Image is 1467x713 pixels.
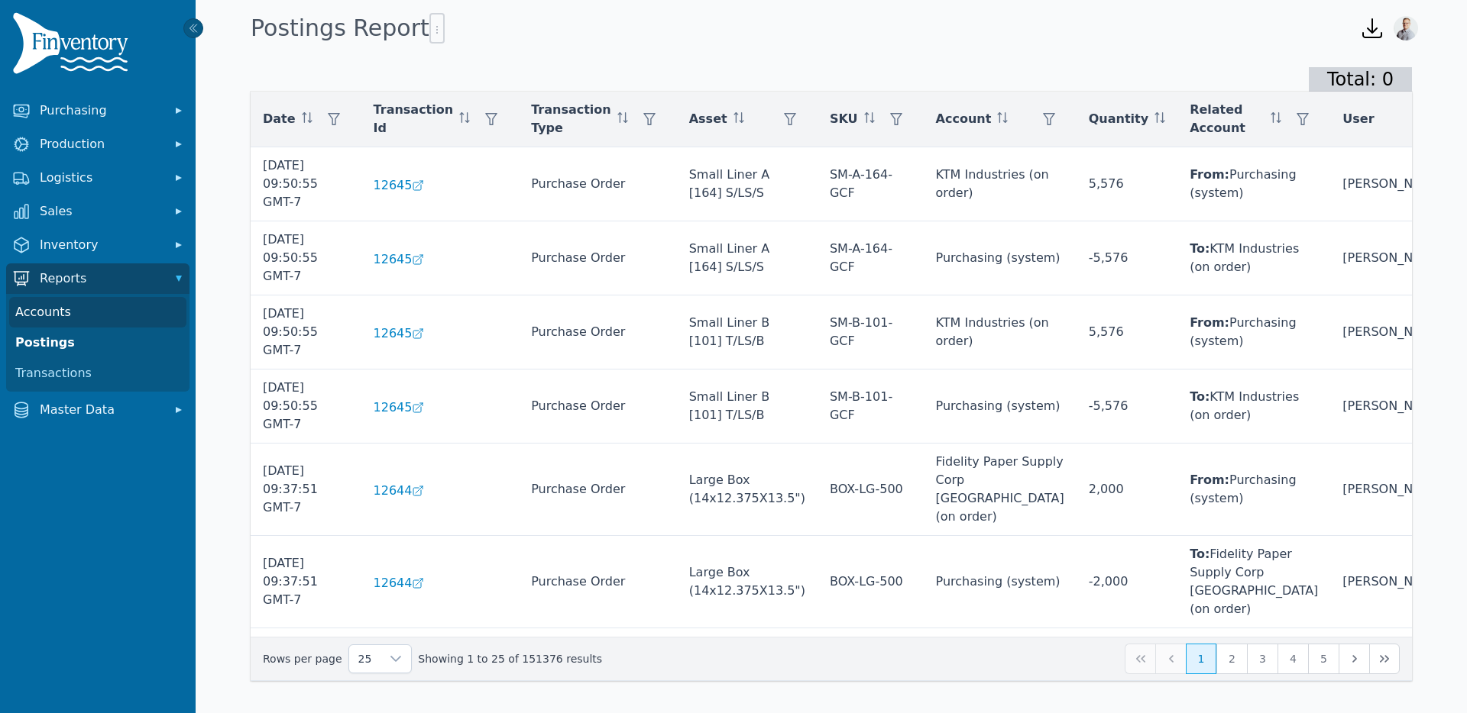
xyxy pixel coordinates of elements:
[251,295,361,369] td: [DATE] 09:50:55 GMT-7
[40,169,162,187] span: Logistics
[1339,644,1369,674] button: Next Page
[12,12,134,80] img: Finventory
[1190,473,1229,487] span: From:
[1190,167,1229,182] span: From:
[677,295,818,369] td: Small Liner B [101] T/LS/B
[1089,110,1148,128] span: Quantity
[924,295,1077,369] td: KTM Industries (on order)
[6,230,189,260] button: Inventory
[251,536,361,628] td: [DATE] 09:37:51 GMT-7
[1278,644,1308,674] button: Page 4
[924,369,1077,444] td: Purchasing (system)
[1077,221,1177,295] td: -5,576
[818,444,924,536] td: BOX-LG-500
[1190,101,1265,137] span: Related Account
[1077,147,1177,221] td: 5,576
[251,444,361,536] td: [DATE] 09:37:51 GMT-7
[251,13,445,44] h1: Postings Report
[263,110,296,128] span: Date
[1330,221,1456,295] td: [PERSON_NAME]
[1369,644,1400,674] button: Last Page
[1308,644,1339,674] button: Page 5
[374,176,413,195] span: 12645
[374,101,454,137] span: Transaction Id
[924,221,1077,295] td: Purchasing (system)
[374,324,413,343] span: 12645
[40,102,162,120] span: Purchasing
[40,202,162,221] span: Sales
[40,401,162,419] span: Master Data
[1190,389,1210,404] span: To:
[1177,369,1330,444] td: KTM Industries (on order)
[1342,110,1374,128] span: User
[1077,444,1177,536] td: 2,000
[818,536,924,628] td: BOX-LG-500
[1330,444,1456,536] td: [PERSON_NAME]
[1247,644,1278,674] button: Page 3
[677,369,818,444] td: Small Liner B [101] T/LS/B
[6,95,189,126] button: Purchasing
[519,536,677,628] td: Purchase Order
[40,135,162,153] span: Production
[374,324,507,343] a: 12645
[1077,369,1177,444] td: -5,576
[1177,221,1330,295] td: KTM Industries (on order)
[374,482,507,500] a: 12644
[6,129,189,160] button: Production
[936,110,992,128] span: Account
[374,398,413,417] span: 12645
[251,369,361,444] td: [DATE] 09:50:55 GMT-7
[677,536,818,628] td: Large Box (14x12.375X13.5")
[1330,536,1456,628] td: [PERSON_NAME]
[1077,536,1177,628] td: -2,000
[677,147,818,221] td: Small Liner A [164] S/LS/S
[1330,295,1456,369] td: [PERSON_NAME]
[1177,147,1330,221] td: Purchasing (system)
[818,369,924,444] td: SM-B-101-GCF
[374,250,413,269] span: 12645
[418,651,602,666] span: Showing 1 to 25 of 151376 results
[9,358,186,389] a: Transactions
[1190,315,1229,330] span: From:
[689,110,727,128] span: Asset
[1177,295,1330,369] td: Purchasing (system)
[1190,241,1210,256] span: To:
[374,574,413,592] span: 12644
[818,295,924,369] td: SM-B-101-GCF
[9,297,186,327] a: Accounts
[6,196,189,227] button: Sales
[924,147,1077,221] td: KTM Industries (on order)
[1330,369,1456,444] td: [PERSON_NAME]
[519,369,677,444] td: Purchase Order
[374,482,413,500] span: 12644
[6,263,189,294] button: Reports
[1177,536,1330,628] td: Fidelity Paper Supply Corp [GEOGRAPHIC_DATA] (on order)
[1177,444,1330,536] td: Purchasing (system)
[349,645,381,673] span: Rows per page
[9,327,186,358] a: Postings
[251,221,361,295] td: [DATE] 09:50:55 GMT-7
[818,221,924,295] td: SM-A-164-GCF
[531,101,611,137] span: Transaction Type
[519,444,677,536] td: Purchase Order
[374,398,507,417] a: 12645
[1186,644,1216,674] button: Page 1
[6,395,189,425] button: Master Data
[924,444,1077,536] td: Fidelity Paper Supply Corp [GEOGRAPHIC_DATA] (on order)
[677,221,818,295] td: Small Liner A [164] S/LS/S
[40,236,162,254] span: Inventory
[924,536,1077,628] td: Purchasing (system)
[374,250,507,269] a: 12645
[40,269,162,288] span: Reports
[519,221,677,295] td: Purchase Order
[1309,67,1412,92] div: Total: 0
[1190,547,1210,561] span: To:
[6,163,189,193] button: Logistics
[374,574,507,592] a: 12644
[818,147,924,221] td: SM-A-164-GCF
[830,110,858,128] span: SKU
[374,176,507,195] a: 12645
[1216,644,1247,674] button: Page 2
[519,295,677,369] td: Purchase Order
[677,444,818,536] td: Large Box (14x12.375X13.5")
